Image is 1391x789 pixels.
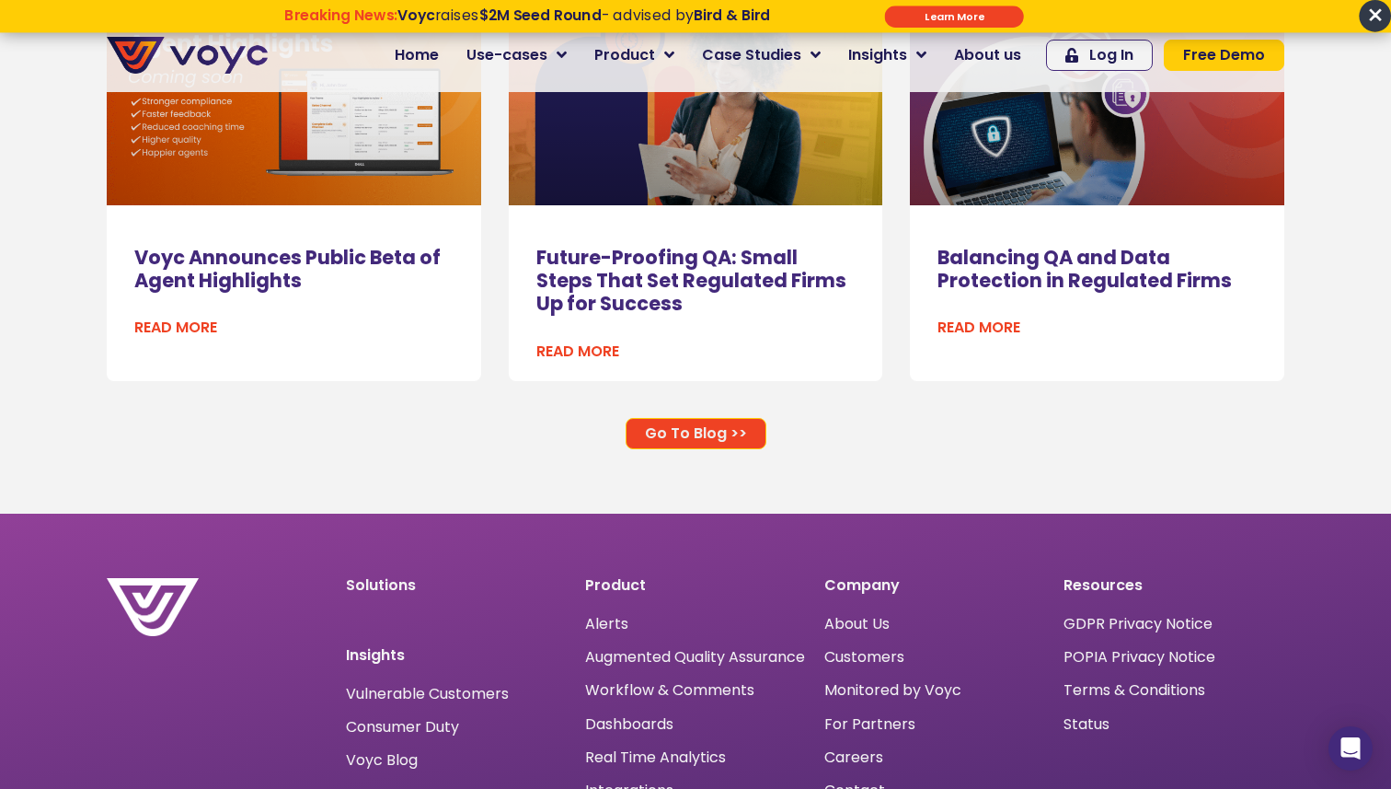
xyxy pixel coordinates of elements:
[1063,578,1284,593] p: Resources
[626,418,766,449] a: Go To Blog >>
[244,149,306,170] span: Job title
[536,341,619,363] a: Read more about Future-Proofing QA: Small Steps That Set Regulated Firms Up for Success
[645,426,747,441] span: Go To Blog >>
[585,648,805,666] a: Augmented Quality Assurance
[1089,48,1133,63] span: Log In
[466,44,547,66] span: Use-cases
[885,6,1024,28] div: Submit
[940,37,1035,74] a: About us
[1164,40,1284,71] a: Free Demo
[346,574,416,596] a: Solutions
[346,648,567,663] p: Insights
[688,37,834,74] a: Case Studies
[381,37,453,74] a: Home
[581,37,688,74] a: Product
[937,244,1232,294] a: Balancing QA and Data Protection in Regulated Firms
[1328,726,1373,771] div: Open Intercom Messenger
[536,244,846,317] a: Future-Proofing QA: Small Steps That Set Regulated Firms Up for Success
[397,5,770,25] span: raises - advised by
[824,578,1045,593] p: Company
[585,578,806,593] p: Product
[212,6,844,41] div: Breaking News: Voyc raises $2M Seed Round - advised by Bird & Bird
[702,44,801,66] span: Case Studies
[954,44,1021,66] span: About us
[107,37,268,74] img: voyc-full-logo
[244,74,290,95] span: Phone
[453,37,581,74] a: Use-cases
[395,44,439,66] span: Home
[134,244,441,294] a: Voyc Announces Public Beta of Agent Highlights
[1183,48,1265,63] span: Free Demo
[397,5,434,25] strong: Voyc
[479,5,602,25] strong: $2M Seed Round
[134,317,217,339] a: Read more about Voyc Announces Public Beta of Agent Highlights
[937,317,1020,339] a: Read more about Balancing QA and Data Protection in Regulated Firms
[594,44,655,66] span: Product
[1046,40,1153,71] a: Log In
[346,720,459,735] a: Consumer Duty
[848,44,907,66] span: Insights
[284,5,397,25] strong: Breaking News:
[694,5,770,25] strong: Bird & Bird
[346,687,509,702] a: Vulnerable Customers
[379,383,466,401] a: Privacy Policy
[834,37,940,74] a: Insights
